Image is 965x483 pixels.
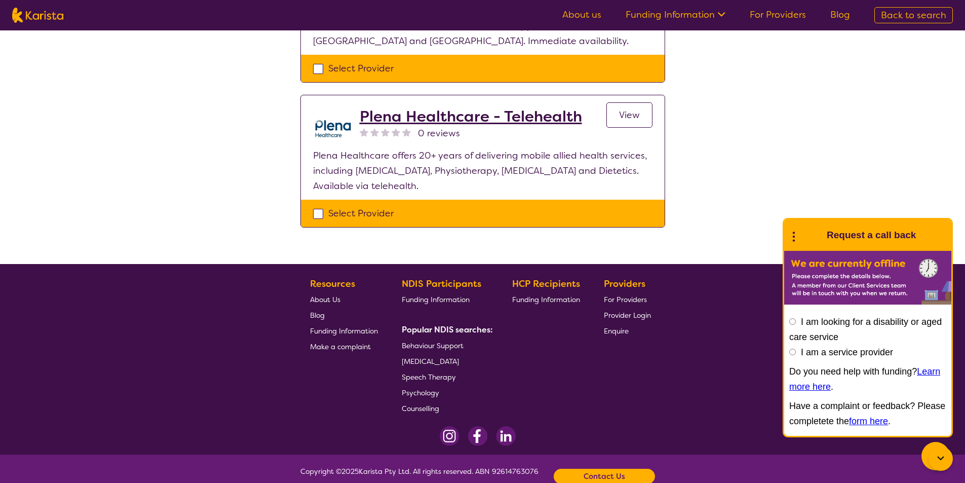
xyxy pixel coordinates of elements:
[604,278,645,290] b: Providers
[626,9,725,21] a: Funding Information
[402,324,493,335] b: Popular NDIS searches:
[310,311,325,320] span: Blog
[800,225,821,245] img: Karista
[440,426,459,446] img: Instagram
[604,323,651,339] a: Enquire
[874,7,953,23] a: Back to search
[402,291,489,307] a: Funding Information
[604,291,651,307] a: For Providers
[784,251,951,305] img: Karista offline chat form to request call back
[418,126,460,141] span: 0 reviews
[881,9,946,21] span: Back to search
[468,426,488,446] img: Facebook
[310,323,378,339] a: Funding Information
[849,416,888,426] a: form here
[604,326,629,336] span: Enquire
[310,291,378,307] a: About Us
[402,295,470,304] span: Funding Information
[402,385,489,400] a: Psychology
[310,278,355,290] b: Resources
[310,307,378,323] a: Blog
[801,347,893,357] label: I am a service provider
[512,291,580,307] a: Funding Information
[830,9,850,21] a: Blog
[402,278,481,290] b: NDIS Participants
[402,357,459,366] span: [MEDICAL_DATA]
[402,373,456,382] span: Speech Therapy
[12,8,63,23] img: Karista logo
[496,426,516,446] img: LinkedIn
[381,128,390,136] img: nonereviewstar
[402,128,411,136] img: nonereviewstar
[310,342,371,351] span: Make a complaint
[921,442,950,470] button: Channel Menu
[313,148,652,194] p: Plena Healthcare offers 20+ years of delivering mobile allied health services, including [MEDICAL...
[604,295,647,304] span: For Providers
[512,278,580,290] b: HCP Recipients
[562,9,601,21] a: About us
[789,317,942,342] label: I am looking for a disability or aged care service
[360,128,368,136] img: nonereviewstar
[789,398,946,429] p: Have a complaint or feedback? Please completete the .
[402,400,489,416] a: Counselling
[512,295,580,304] span: Funding Information
[827,228,916,243] h1: Request a call back
[402,341,464,350] span: Behaviour Support
[604,311,651,320] span: Provider Login
[402,338,489,353] a: Behaviour Support
[310,295,340,304] span: About Us
[619,109,640,121] span: View
[402,388,439,397] span: Psychology
[360,107,582,126] a: Plena Healthcare - Telehealth
[310,326,378,336] span: Funding Information
[402,404,439,413] span: Counselling
[402,353,489,369] a: [MEDICAL_DATA]
[604,307,651,323] a: Provider Login
[392,128,400,136] img: nonereviewstar
[310,339,378,354] a: Make a complaint
[313,107,354,148] img: qwv9egg5taowukv2xnze.png
[370,128,379,136] img: nonereviewstar
[402,369,489,385] a: Speech Therapy
[606,102,652,128] a: View
[750,9,806,21] a: For Providers
[789,364,946,394] p: Do you need help with funding? .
